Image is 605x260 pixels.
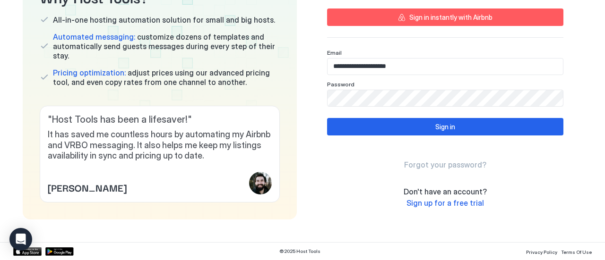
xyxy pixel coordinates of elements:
a: Google Play Store [45,247,74,256]
span: " Host Tools has been a lifesaver! " [48,114,272,126]
span: Pricing optimization: [53,68,126,77]
span: Privacy Policy [526,249,557,255]
span: Automated messaging: [53,32,135,42]
input: Input Field [328,90,563,106]
a: Terms Of Use [561,246,592,256]
span: © 2025 Host Tools [279,248,320,254]
a: App Store [13,247,42,256]
button: Sign in instantly with Airbnb [327,8,563,26]
span: Email [327,49,342,56]
span: Password [327,81,354,88]
span: It has saved me countless hours by automating my Airbnb and VRBO messaging. It also helps me keep... [48,129,272,161]
span: customize dozens of templates and automatically send guests messages during every step of their s... [53,32,280,60]
div: Sign in [435,122,455,132]
span: adjust prices using our advanced pricing tool, and even copy rates from one channel to another. [53,68,280,87]
a: Sign up for a free trial [406,198,484,208]
div: Sign in instantly with Airbnb [409,12,493,22]
a: Privacy Policy [526,246,557,256]
span: [PERSON_NAME] [48,180,127,194]
div: Open Intercom Messenger [9,228,32,251]
span: Don't have an account? [404,187,487,196]
div: profile [249,172,272,194]
input: Input Field [328,59,563,75]
a: Forgot your password? [404,160,486,170]
button: Sign in [327,118,563,135]
span: All-in-one hosting automation solution for small and big hosts. [53,15,275,25]
span: Terms Of Use [561,249,592,255]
